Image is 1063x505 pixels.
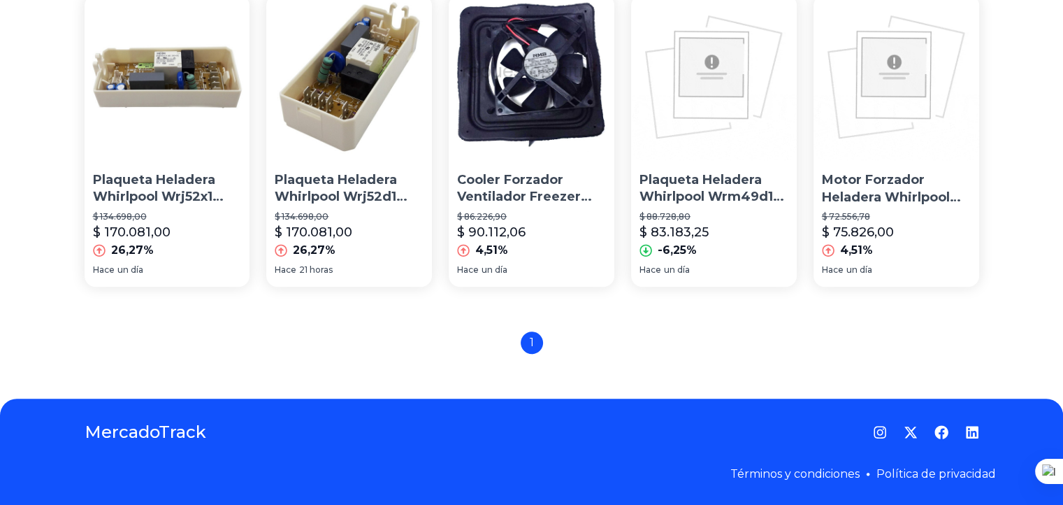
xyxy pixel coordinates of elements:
p: $ 83.183,25 [639,222,709,242]
a: MercadoTrack [85,421,206,443]
a: LinkedIn [965,425,979,439]
span: 21 horas [299,264,333,276]
span: Hace [275,264,296,276]
p: Plaqueta Heladera Whirlpool Wrm49d1 Wrm49l1 Wrm49p1 Wrm49x1 [639,171,788,206]
p: $ 86.226,90 [457,211,606,222]
p: $ 170.081,00 [275,222,352,242]
p: Motor Forzador Heladera Whirlpool Wrk Wrw Wre 52 Arb210 220v [822,171,971,206]
p: $ 75.826,00 [822,222,894,242]
p: $ 134.698,00 [93,211,242,222]
a: Twitter [904,425,918,439]
span: un día [117,264,143,276]
a: Política de privacidad [876,467,996,481]
p: $ 170.081,00 [93,222,171,242]
p: Plaqueta Heladera Whirlpool Wrj52x1 Wru48d1 Original [93,171,242,206]
p: Cooler Forzador Ventilador Freezer Heladera Whirlpool Wre [457,171,606,206]
span: Hace [639,264,661,276]
p: $ 88.728,80 [639,211,788,222]
p: Plaqueta Heladera Whirlpool Wrj52d1 Wrj52p1 Wrj52x1 Wru48d1 [275,171,424,206]
p: -6,25% [658,242,697,259]
p: 4,51% [840,242,873,259]
p: 4,51% [475,242,508,259]
a: Instagram [873,425,887,439]
span: Hace [822,264,844,276]
span: un día [482,264,507,276]
p: 26,27% [111,242,154,259]
p: $ 72.556,78 [822,211,971,222]
a: Facebook [934,425,948,439]
a: Términos y condiciones [730,467,860,481]
p: $ 90.112,06 [457,222,526,242]
span: Hace [457,264,479,276]
p: $ 134.698,00 [275,211,424,222]
span: un día [846,264,872,276]
p: 26,27% [293,242,335,259]
span: un día [664,264,690,276]
span: Hace [93,264,115,276]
